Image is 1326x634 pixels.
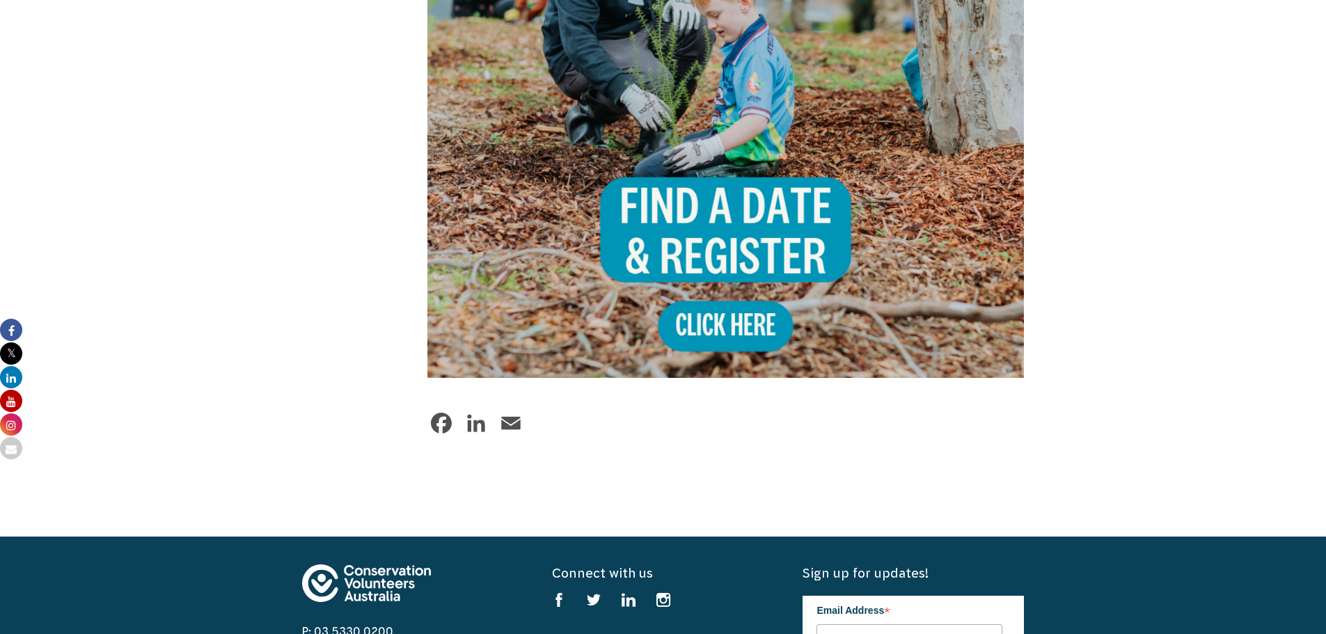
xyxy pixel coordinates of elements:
label: Email Address [816,596,1002,622]
a: LinkedIn [462,409,490,437]
h5: Connect with us [552,564,773,582]
a: Facebook [427,409,455,437]
img: logo-footer.svg [302,564,431,602]
h5: Sign up for updates! [803,564,1024,582]
a: Email [497,409,525,437]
